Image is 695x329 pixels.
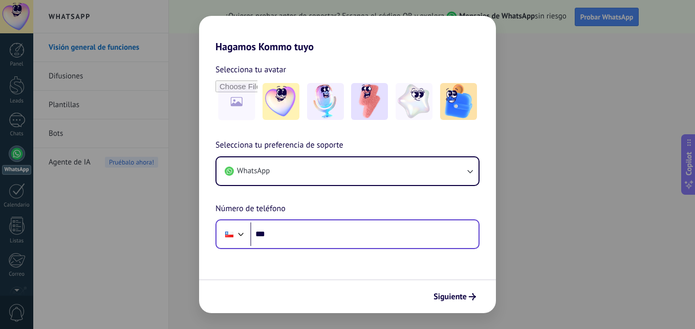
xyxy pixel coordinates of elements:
[433,293,467,300] span: Siguiente
[263,83,299,120] img: -1.jpeg
[215,139,343,152] span: Selecciona tu preferencia de soporte
[396,83,432,120] img: -4.jpeg
[351,83,388,120] img: -3.jpeg
[215,63,286,76] span: Selecciona tu avatar
[216,157,479,185] button: WhatsApp
[440,83,477,120] img: -5.jpeg
[429,288,481,305] button: Siguiente
[307,83,344,120] img: -2.jpeg
[199,16,496,53] h2: Hagamos Kommo tuyo
[215,202,286,216] span: Número de teléfono
[220,223,239,245] div: Chile: + 56
[237,166,270,176] span: WhatsApp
